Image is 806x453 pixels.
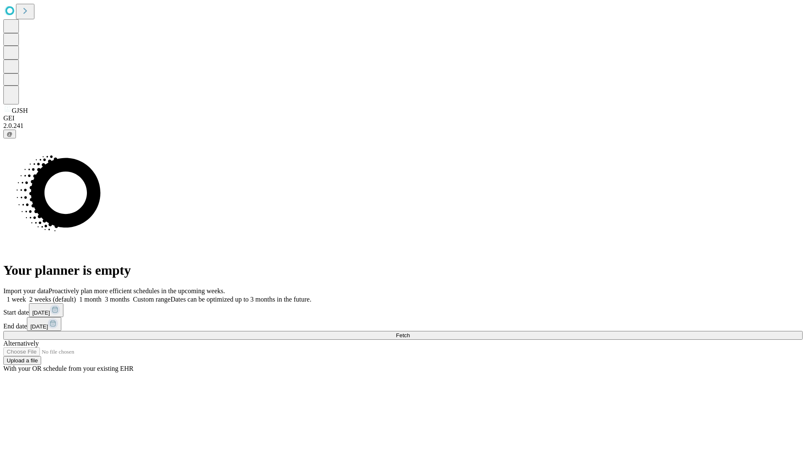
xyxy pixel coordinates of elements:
div: Start date [3,303,803,317]
span: GJSH [12,107,28,114]
span: [DATE] [30,323,48,330]
button: [DATE] [27,317,61,331]
span: [DATE] [32,310,50,316]
span: Import your data [3,287,49,294]
span: With your OR schedule from your existing EHR [3,365,133,372]
button: Fetch [3,331,803,340]
button: @ [3,130,16,138]
h1: Your planner is empty [3,263,803,278]
span: Alternatively [3,340,39,347]
span: 2 weeks (default) [29,296,76,303]
span: Proactively plan more efficient schedules in the upcoming weeks. [49,287,225,294]
div: 2.0.241 [3,122,803,130]
div: GEI [3,115,803,122]
button: Upload a file [3,356,41,365]
button: [DATE] [29,303,63,317]
span: @ [7,131,13,137]
span: Fetch [396,332,410,338]
div: End date [3,317,803,331]
span: Dates can be optimized up to 3 months in the future. [170,296,311,303]
span: 1 week [7,296,26,303]
span: Custom range [133,296,170,303]
span: 1 month [79,296,102,303]
span: 3 months [105,296,130,303]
